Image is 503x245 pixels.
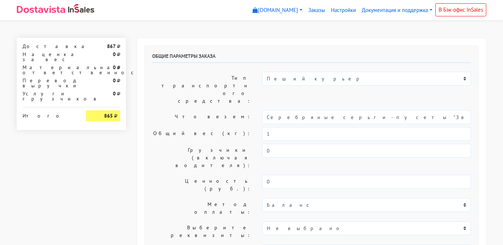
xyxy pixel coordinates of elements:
img: InSales [68,4,94,13]
strong: 867 [107,43,116,50]
a: Документация и поддержка [359,3,435,17]
div: Итого [23,110,75,118]
div: Услуги грузчиков [17,91,80,101]
strong: 0 [113,90,116,97]
img: Dostavista - срочная курьерская служба доставки [17,6,65,13]
strong: 0 [113,51,116,58]
div: Материальная ответственность [17,65,80,75]
label: Что везем: [147,110,257,124]
strong: 0 [113,64,116,71]
div: Доставка [17,44,80,49]
a: [DOMAIN_NAME] [250,3,305,17]
a: Заказы [305,3,328,17]
strong: 0 [113,77,116,84]
strong: 865 [104,112,113,119]
div: Наценка за вес [17,52,80,62]
h6: Общие параметры заказа [152,53,471,63]
div: Перевод выручки [17,78,80,88]
a: Настройки [328,3,359,17]
label: Метод оплаты: [147,198,257,218]
a: В Бэк-офис InSales [435,3,486,16]
label: Ценность (руб.): [147,175,257,195]
label: Грузчики (включая водителя): [147,144,257,172]
label: Выберите реквизиты: [147,221,257,242]
label: Тип транспортного средства: [147,72,257,107]
label: Общий вес (кг): [147,127,257,141]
